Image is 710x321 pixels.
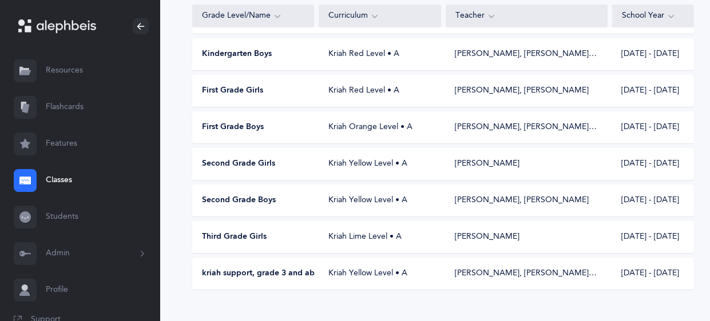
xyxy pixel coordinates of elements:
span: Second Grade Girls [202,158,275,170]
div: Curriculum [328,10,431,22]
div: [PERSON_NAME], [PERSON_NAME]‪, + 1‬ [455,49,598,60]
span: kriah support, grade 3 and above [202,268,328,279]
div: [DATE] - [DATE] [612,195,693,206]
div: Kriah Lime Level • A [319,231,441,243]
div: [PERSON_NAME] [455,231,519,243]
div: [DATE] - [DATE] [612,49,693,60]
span: First Grade Girls [202,85,263,97]
div: Kriah Red Level • A [319,85,441,97]
div: [PERSON_NAME], [PERSON_NAME] [455,195,589,206]
div: Teacher [455,10,598,22]
div: [DATE] - [DATE] [612,85,693,97]
div: [PERSON_NAME], [PERSON_NAME] [455,85,589,97]
div: [DATE] - [DATE] [612,268,693,279]
span: Second Grade Boys [202,195,276,206]
span: Kindergarten Boys [202,49,272,60]
div: [DATE] - [DATE] [612,158,693,170]
span: Third Grade Girls [202,231,267,243]
div: Kriah Red Level • A [319,49,441,60]
div: [PERSON_NAME] [455,158,519,170]
div: [PERSON_NAME], [PERSON_NAME]‪, + 2‬ [455,268,598,279]
div: School Year [622,10,684,22]
span: First Grade Boys [202,122,264,133]
div: Kriah Yellow Level • A [319,158,441,170]
div: Grade Level/Name [202,10,304,22]
div: Kriah Orange Level • A [319,122,441,133]
div: Kriah Yellow Level • A [319,195,441,206]
div: [PERSON_NAME], [PERSON_NAME]‪, + 1‬ [455,122,598,133]
div: Kriah Yellow Level • A [319,268,441,279]
div: [DATE] - [DATE] [612,231,693,243]
div: [DATE] - [DATE] [612,122,693,133]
